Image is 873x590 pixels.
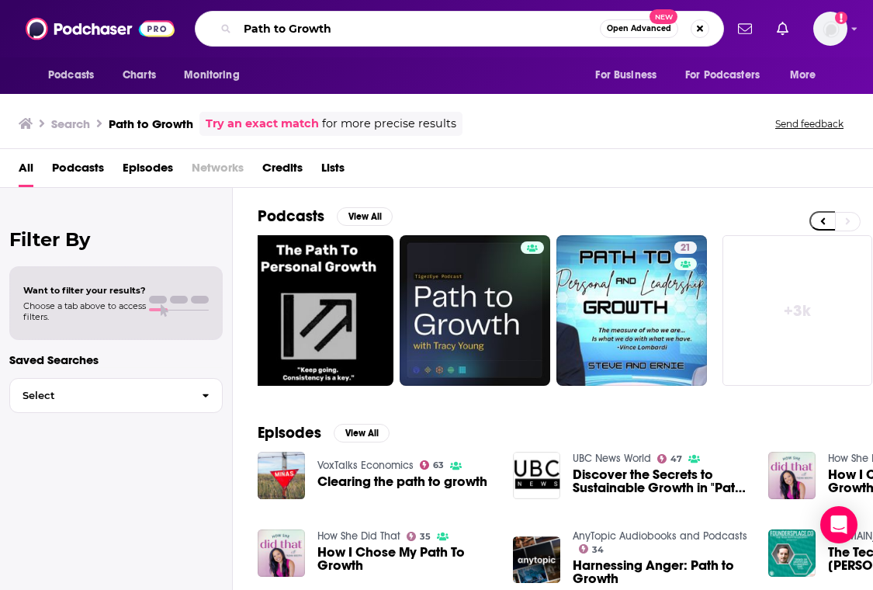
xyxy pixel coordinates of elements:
button: View All [334,424,390,442]
span: Logged in as abbie.hatfield [813,12,847,46]
h3: Search [51,116,90,131]
a: 21 [674,241,697,254]
button: open menu [675,61,782,90]
span: 63 [433,462,444,469]
span: 21 [681,241,691,256]
span: Select [10,390,189,401]
span: for more precise results [322,115,456,133]
button: open menu [37,61,114,90]
a: Discover the Secrets to Sustainable Growth in "Path to Growth and Profitability" [573,468,750,495]
div: Open Intercom Messenger [820,506,857,543]
button: Open AdvancedNew [600,19,678,38]
span: New [650,9,677,24]
a: 34 [579,544,605,554]
a: Clearing the path to growth [317,475,487,488]
span: 34 [592,547,604,554]
span: Monitoring [184,64,239,86]
svg: Add a profile image [835,12,847,24]
button: open menu [173,61,259,90]
button: open menu [779,61,836,90]
a: Harnessing Anger: Path to Growth [573,559,750,585]
a: Lists [321,155,345,187]
a: 63 [420,460,445,470]
h2: Episodes [258,423,321,442]
img: Podchaser - Follow, Share and Rate Podcasts [26,14,175,43]
span: Open Advanced [607,25,671,33]
button: View All [337,207,393,226]
img: How I Chose My Path To Growth [258,529,305,577]
span: Charts [123,64,156,86]
span: Want to filter your results? [23,285,146,296]
a: UBC News World [573,452,651,465]
a: How I Chose My Path To Growth [317,546,494,572]
button: Select [9,378,223,413]
a: VoxTalks Economics [317,459,414,472]
a: 47 [657,454,683,463]
p: Saved Searches [9,352,223,367]
a: 21 [556,235,707,386]
a: Show notifications dropdown [771,16,795,42]
h3: Path to Growth [109,116,193,131]
button: open menu [584,61,676,90]
img: Harnessing Anger: Path to Growth [513,536,560,584]
img: User Profile [813,12,847,46]
div: Search podcasts, credits, & more... [195,11,724,47]
a: Podcasts [52,155,104,187]
span: Podcasts [48,64,94,86]
input: Search podcasts, credits, & more... [237,16,600,41]
a: Episodes [123,155,173,187]
img: Clearing the path to growth [258,452,305,499]
a: PodcastsView All [258,206,393,226]
span: More [790,64,816,86]
a: All [19,155,33,187]
a: Credits [262,155,303,187]
img: Discover the Secrets to Sustainable Growth in "Path to Growth and Profitability" [513,452,560,499]
a: Try an exact match [206,115,319,133]
span: For Podcasters [685,64,760,86]
a: Show notifications dropdown [732,16,758,42]
a: How She Did That [317,529,400,543]
span: Choose a tab above to access filters. [23,300,146,322]
button: Show profile menu [813,12,847,46]
span: Networks [192,155,244,187]
span: For Business [595,64,656,86]
span: 35 [420,533,431,540]
span: 47 [670,456,682,463]
a: 35 [407,532,431,541]
a: AnyTopic Audiobooks and Podcasts [573,529,747,543]
a: EpisodesView All [258,423,390,442]
h2: Podcasts [258,206,324,226]
h2: Filter By [9,228,223,251]
img: How I Chose My Path To Growth [768,452,816,499]
button: Send feedback [771,117,848,130]
a: +3k [722,235,873,386]
img: The Tech Path to Growth with Matt Benati [768,529,816,577]
a: Charts [113,61,165,90]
